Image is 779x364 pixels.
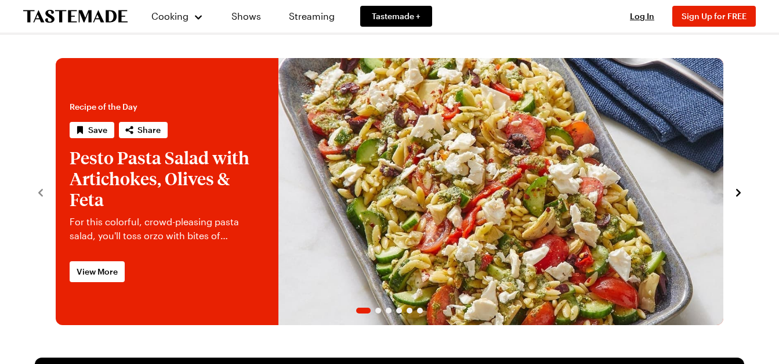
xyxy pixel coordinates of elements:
span: Go to slide 2 [375,308,381,313]
span: Save [88,124,107,136]
button: navigate to next item [733,185,744,199]
span: Go to slide 5 [407,308,412,313]
button: navigate to previous item [35,185,46,199]
button: Sign Up for FREE [672,6,756,27]
button: Share [119,122,168,138]
span: Go to slide 4 [396,308,402,313]
a: Tastemade + [360,6,432,27]
span: Sign Up for FREE [682,11,747,21]
span: View More [77,266,118,277]
button: Cooking [151,2,204,30]
span: Go to slide 1 [356,308,371,313]
a: View More [70,261,125,282]
span: Share [137,124,161,136]
div: 1 / 6 [56,58,723,325]
span: Log In [630,11,654,21]
a: To Tastemade Home Page [23,10,128,23]
button: Log In [619,10,665,22]
span: Go to slide 6 [417,308,423,313]
button: Save recipe [70,122,114,138]
span: Go to slide 3 [386,308,392,313]
span: Tastemade + [372,10,421,22]
span: Cooking [151,10,189,21]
